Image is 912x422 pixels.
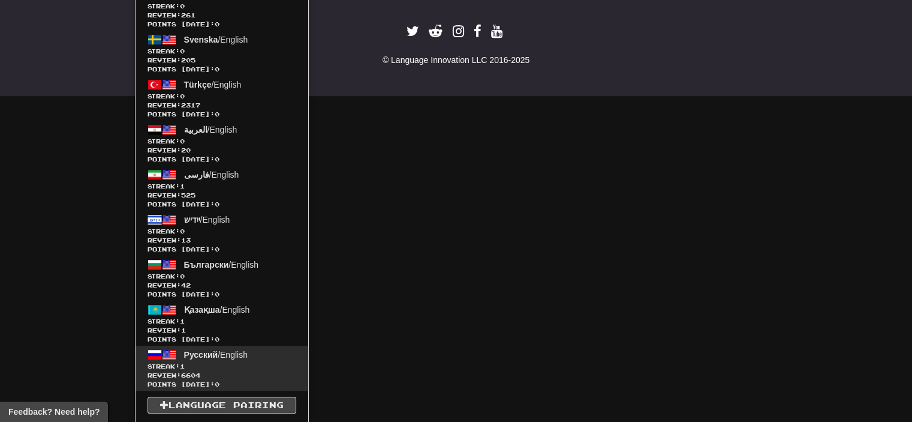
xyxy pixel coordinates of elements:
span: Review: 525 [148,191,296,200]
span: Points [DATE]: 0 [148,290,296,299]
span: / English [184,125,237,134]
a: Language Pairing [148,397,296,414]
span: Svenska [184,35,218,44]
span: Points [DATE]: 0 [148,65,296,74]
div: © Language Innovation LLC 2016-2025 [115,54,798,66]
span: 0 [180,228,185,235]
span: Review: 42 [148,281,296,290]
span: 0 [180,92,185,100]
span: Русский [184,350,218,360]
a: Қазақша/EnglishStreak:1 Review:1Points [DATE]:0 [136,301,308,346]
span: Review: 13 [148,236,296,245]
span: Streak: [148,317,296,326]
span: 0 [180,137,185,145]
span: Open feedback widget [8,406,100,418]
span: فارسی [184,170,209,179]
span: Streak: [148,92,296,101]
span: Points [DATE]: 0 [148,20,296,29]
span: / English [184,35,248,44]
span: / English [184,305,250,315]
span: Review: 261 [148,11,296,20]
span: Points [DATE]: 0 [148,245,296,254]
span: ייִדיש [184,215,200,225]
span: 1 [180,363,185,370]
span: Points [DATE]: 0 [148,335,296,344]
a: Русский/EnglishStreak:1 Review:6604Points [DATE]:0 [136,346,308,391]
span: Қазақша [184,305,220,315]
a: Türkçe/EnglishStreak:0 Review:2317Points [DATE]:0 [136,76,308,121]
span: / English [184,260,259,270]
span: Points [DATE]: 0 [148,155,296,164]
a: فارسی/EnglishStreak:1 Review:525Points [DATE]:0 [136,166,308,211]
a: العربية/EnglishStreak:0 Review:20Points [DATE]:0 [136,121,308,166]
span: Streak: [148,362,296,371]
a: Български/EnglishStreak:0 Review:42Points [DATE]:0 [136,256,308,301]
span: Streak: [148,47,296,56]
span: / English [184,215,230,225]
span: Review: 20 [148,146,296,155]
span: Review: 2317 [148,101,296,110]
span: Points [DATE]: 0 [148,110,296,119]
span: Streak: [148,272,296,281]
span: / English [184,80,242,89]
span: 1 [180,182,185,190]
span: Review: 1 [148,326,296,335]
span: Български [184,260,229,270]
span: Streak: [148,227,296,236]
span: 0 [180,47,185,55]
span: 1 [180,318,185,325]
span: / English [184,350,248,360]
span: Points [DATE]: 0 [148,200,296,209]
span: Review: 205 [148,56,296,65]
span: Türkçe [184,80,212,89]
span: Review: 6604 [148,371,296,380]
span: Streak: [148,137,296,146]
span: Points [DATE]: 0 [148,380,296,389]
a: Svenska/EnglishStreak:0 Review:205Points [DATE]:0 [136,31,308,76]
a: ייִדיש/EnglishStreak:0 Review:13Points [DATE]:0 [136,211,308,256]
span: Streak: [148,2,296,11]
span: 0 [180,273,185,280]
span: / English [184,170,239,179]
span: 0 [180,2,185,10]
span: العربية [184,125,207,134]
span: Streak: [148,182,296,191]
